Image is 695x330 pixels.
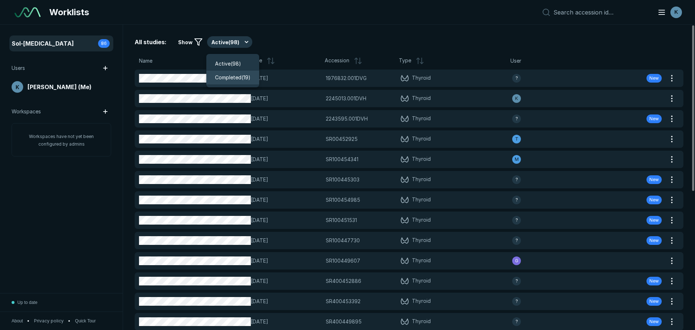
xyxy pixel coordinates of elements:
[326,196,360,204] span: SR100454985
[512,256,521,265] div: avatar-name
[28,83,92,91] span: [PERSON_NAME] (Me)
[399,57,411,65] span: Type
[206,54,259,87] div: Active(98)
[75,318,96,324] button: Quick Tour
[649,318,659,325] span: New
[649,237,659,244] span: New
[512,155,521,164] div: avatar-name
[412,297,431,306] span: Thyroid
[646,277,662,285] div: New
[135,90,666,107] a: [DATE]2245013.001DVHThyroidavatar-name
[649,116,659,122] span: New
[649,197,659,203] span: New
[649,217,659,224] span: New
[412,114,431,123] span: Thyroid
[412,94,431,103] span: Thyroid
[251,237,321,245] span: [DATE]
[251,135,321,143] span: [DATE]
[515,278,518,284] span: ?
[12,64,25,72] span: Users
[326,277,361,285] span: SR400452886
[12,108,41,116] span: Workspaces
[12,318,23,324] button: About
[68,318,71,324] span: •
[215,60,241,68] span: Active ( 98 )
[12,293,37,312] button: Up to date
[512,317,521,326] div: avatar-name
[512,74,521,83] div: avatar-name
[135,151,666,168] a: [DATE]SR100454341Thyroidavatar-name
[512,236,521,245] div: avatar-name
[326,115,368,123] span: 2243595.001DVH
[215,74,250,82] span: Completed ( 19 )
[135,38,167,46] span: All studies:
[251,115,321,123] span: [DATE]
[512,277,521,285] div: avatar-name
[412,216,431,225] span: Thyroid
[14,7,41,17] img: See-Mode Logo
[29,134,94,147] span: Workspaces have not yet been configured by admins
[649,298,659,305] span: New
[17,299,37,306] span: Up to date
[251,216,321,224] span: [DATE]
[512,297,521,306] div: avatar-name
[515,75,518,82] span: ?
[646,317,662,326] div: New
[326,257,360,265] span: SR100449607
[34,318,64,324] a: Privacy policy
[326,176,359,184] span: SR100445303
[649,278,659,284] span: New
[326,216,357,224] span: SR100451531
[412,155,431,164] span: Thyroid
[412,196,431,204] span: Thyroid
[101,40,107,47] span: 86
[412,277,431,285] span: Thyroid
[251,95,321,103] span: [DATE]
[135,130,666,148] a: [DATE]SR00452925Thyroidavatar-name
[646,175,662,184] div: New
[512,175,521,184] div: avatar-name
[512,94,521,103] div: avatar-name
[515,298,518,305] span: ?
[646,236,662,245] div: New
[674,8,678,16] span: K
[251,257,321,265] span: [DATE]
[251,277,321,285] span: [DATE]
[515,116,518,122] span: ?
[251,196,321,204] span: [DATE]
[412,236,431,245] span: Thyroid
[515,217,518,224] span: ?
[515,136,518,142] span: T
[412,175,431,184] span: Thyroid
[12,81,23,93] div: avatar-name
[515,95,518,102] span: K
[139,57,152,65] span: Name
[649,75,659,82] span: New
[49,6,89,19] span: Worklists
[412,135,431,143] span: Thyroid
[326,237,360,245] span: SR100447730
[515,258,518,264] span: G
[325,57,349,65] span: Accession
[251,155,321,163] span: [DATE]
[412,256,431,265] span: Thyroid
[510,57,521,65] span: User
[515,156,519,163] span: M
[553,9,649,16] input: Search accession id…
[251,297,321,305] span: [DATE]
[27,318,30,324] span: •
[512,216,521,225] div: avatar-name
[515,176,518,183] span: ?
[12,4,43,20] a: See-Mode Logo
[512,114,521,123] div: avatar-name
[326,155,358,163] span: SR100454341
[10,36,113,51] a: Sol-[MEDICAL_DATA]86
[326,95,366,103] span: 2245013.001DVH
[178,38,193,46] span: Show
[515,318,518,325] span: ?
[670,7,682,18] div: avatar-name
[326,318,362,326] span: SR400449895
